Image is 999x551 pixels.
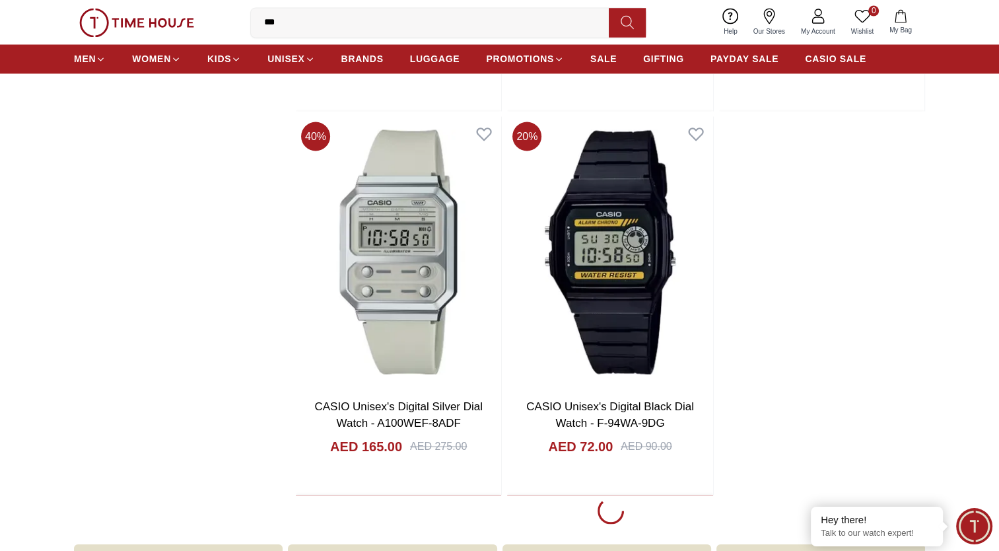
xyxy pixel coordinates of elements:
[748,26,790,36] span: Our Stores
[956,508,992,544] div: Chat Widget
[79,8,194,37] img: ...
[805,52,866,65] span: CASIO SALE
[410,438,467,454] div: AED 275.00
[868,5,879,16] span: 0
[881,7,920,38] button: My Bag
[643,47,684,71] a: GIFTING
[486,52,554,65] span: PROMOTIONS
[805,47,866,71] a: CASIO SALE
[512,122,541,151] span: 20 %
[548,437,613,455] h4: AED 72.00
[410,52,460,65] span: LUGGAGE
[341,52,384,65] span: BRANDS
[718,26,743,36] span: Help
[486,47,564,71] a: PROMOTIONS
[745,5,793,39] a: Our Stores
[132,52,171,65] span: WOMEN
[74,47,106,71] a: MEN
[821,528,933,539] p: Talk to our watch expert!
[821,513,933,527] div: Hey there!
[267,52,304,65] span: UNISEX
[341,47,384,71] a: BRANDS
[74,52,96,65] span: MEN
[710,47,778,71] a: PAYDAY SALE
[296,116,501,387] img: CASIO Unisex's Digital Silver Dial Watch - A100WEF-8ADF
[207,52,231,65] span: KIDS
[410,47,460,71] a: LUGGAGE
[846,26,879,36] span: Wishlist
[590,52,617,65] span: SALE
[301,122,330,151] span: 40 %
[884,25,917,35] span: My Bag
[621,438,672,454] div: AED 90.00
[590,47,617,71] a: SALE
[643,52,684,65] span: GIFTING
[330,437,402,455] h4: AED 165.00
[796,26,841,36] span: My Account
[710,52,778,65] span: PAYDAY SALE
[314,400,483,429] a: CASIO Unisex's Digital Silver Dial Watch - A100WEF-8ADF
[716,5,745,39] a: Help
[507,116,712,387] img: CASIO Unisex's Digital Black Dial Watch - F-94WA-9DG
[526,400,694,429] a: CASIO Unisex's Digital Black Dial Watch - F-94WA-9DG
[843,5,881,39] a: 0Wishlist
[207,47,241,71] a: KIDS
[132,47,181,71] a: WOMEN
[267,47,314,71] a: UNISEX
